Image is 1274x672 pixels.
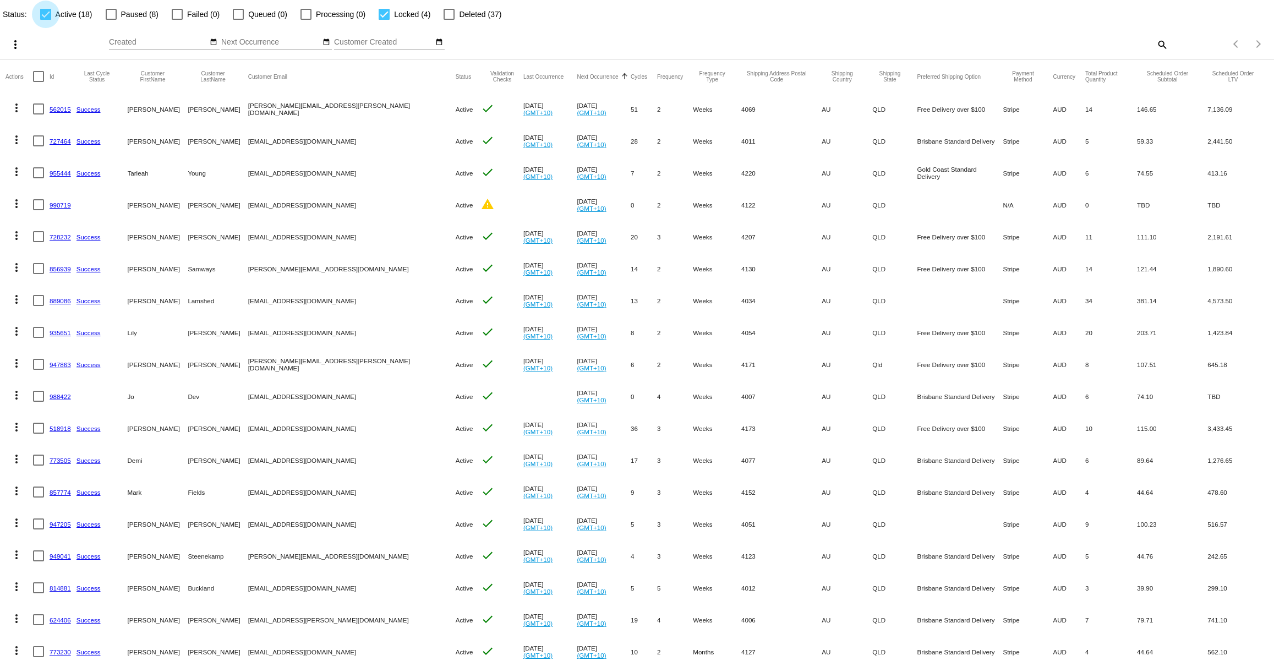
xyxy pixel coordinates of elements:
mat-cell: 14 [1085,253,1137,285]
mat-cell: Free Delivery over $100 [917,316,1003,348]
mat-cell: 2 [657,285,693,316]
a: 990719 [50,201,71,209]
a: Success [76,106,101,113]
mat-cell: 51 [631,93,657,125]
a: (GMT+10) [577,141,606,148]
mat-cell: [DATE] [577,285,631,316]
mat-icon: date_range [322,38,330,47]
mat-cell: QLD [872,221,917,253]
mat-cell: Stripe [1003,221,1053,253]
mat-cell: Stripe [1003,380,1053,412]
mat-cell: AU [822,316,872,348]
mat-cell: 20 [1085,316,1137,348]
mat-cell: Weeks [693,444,741,476]
mat-cell: 4130 [741,253,822,285]
mat-cell: [PERSON_NAME][EMAIL_ADDRESS][PERSON_NAME][DOMAIN_NAME] [248,93,456,125]
input: Created [109,38,208,47]
mat-cell: AU [822,476,872,508]
mat-cell: [PERSON_NAME] [128,412,188,444]
button: Change sorting for Status [456,73,471,80]
mat-cell: [DATE] [523,412,577,444]
button: Change sorting for Cycles [631,73,647,80]
mat-cell: AUD [1053,476,1086,508]
mat-cell: Free Delivery over $100 [917,253,1003,285]
mat-cell: Weeks [693,189,741,221]
a: (GMT+10) [577,237,606,244]
mat-cell: 2,441.50 [1207,125,1268,157]
mat-cell: 3 [657,476,693,508]
mat-cell: Weeks [693,221,741,253]
mat-cell: 203.71 [1137,316,1207,348]
a: (GMT+10) [523,237,553,244]
mat-cell: [PERSON_NAME] [188,444,248,476]
mat-cell: Lamshed [188,285,248,316]
mat-cell: Brisbane Standard Delivery [917,125,1003,157]
button: Change sorting for LifetimeValue [1207,70,1259,83]
a: (GMT+10) [523,364,553,371]
mat-cell: 3 [657,221,693,253]
mat-cell: 146.65 [1137,93,1207,125]
mat-cell: 7,136.09 [1207,93,1268,125]
mat-cell: Stripe [1003,285,1053,316]
mat-cell: Brisbane Standard Delivery [917,476,1003,508]
mat-cell: Weeks [693,253,741,285]
mat-cell: [DATE] [577,125,631,157]
mat-cell: [PERSON_NAME] [128,253,188,285]
mat-cell: [EMAIL_ADDRESS][DOMAIN_NAME] [248,316,456,348]
button: Change sorting for PreferredShippingOption [917,73,981,80]
mat-icon: more_vert [10,197,23,210]
mat-cell: TBD [1207,189,1268,221]
mat-cell: [PERSON_NAME] [188,412,248,444]
a: (GMT+10) [577,364,606,371]
mat-cell: Brisbane Standard Delivery [917,444,1003,476]
mat-cell: AU [822,221,872,253]
mat-icon: more_vert [10,261,23,274]
mat-cell: [DATE] [577,348,631,380]
a: Success [76,138,101,145]
a: Success [76,425,101,432]
mat-cell: Free Delivery over $100 [917,412,1003,444]
mat-cell: 8 [631,316,657,348]
a: 727464 [50,138,71,145]
mat-cell: 9 [631,476,657,508]
mat-cell: 2 [657,253,693,285]
mat-cell: 1,890.60 [1207,253,1268,285]
mat-cell: QLD [872,444,917,476]
mat-cell: Jo [128,380,188,412]
button: Change sorting for Frequency [657,73,683,80]
mat-cell: AUD [1053,285,1086,316]
a: (GMT+10) [523,460,553,467]
mat-cell: 2 [657,157,693,189]
button: Change sorting for NextOccurrenceUtc [577,73,618,80]
button: Change sorting for Subtotal [1137,70,1198,83]
mat-cell: QLD [872,93,917,125]
mat-cell: 13 [631,285,657,316]
mat-cell: 20 [631,221,657,253]
mat-icon: more_vert [10,101,23,114]
mat-cell: [DATE] [577,444,631,476]
mat-cell: Weeks [693,380,741,412]
mat-cell: 4011 [741,125,822,157]
mat-cell: [DATE] [523,444,577,476]
a: Success [76,457,101,464]
mat-cell: 44.64 [1137,476,1207,508]
mat-cell: TBD [1207,380,1268,412]
mat-cell: 6 [1085,157,1137,189]
a: 773505 [50,457,71,464]
mat-cell: AUD [1053,380,1086,412]
mat-cell: Gold Coast Standard Delivery [917,157,1003,189]
mat-cell: [EMAIL_ADDRESS][DOMAIN_NAME] [248,476,456,508]
mat-cell: Stripe [1003,316,1053,348]
a: (GMT+10) [523,428,553,435]
mat-cell: 28 [631,125,657,157]
mat-cell: 89.64 [1137,444,1207,476]
mat-cell: AUD [1053,221,1086,253]
mat-cell: Tarleah [128,157,188,189]
mat-cell: AU [822,380,872,412]
mat-icon: more_vert [10,357,23,370]
mat-cell: [DATE] [577,253,631,285]
mat-cell: Free Delivery over $100 [917,348,1003,380]
mat-cell: [PERSON_NAME] [128,348,188,380]
a: (GMT+10) [523,141,553,148]
mat-cell: [DATE] [523,476,577,508]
